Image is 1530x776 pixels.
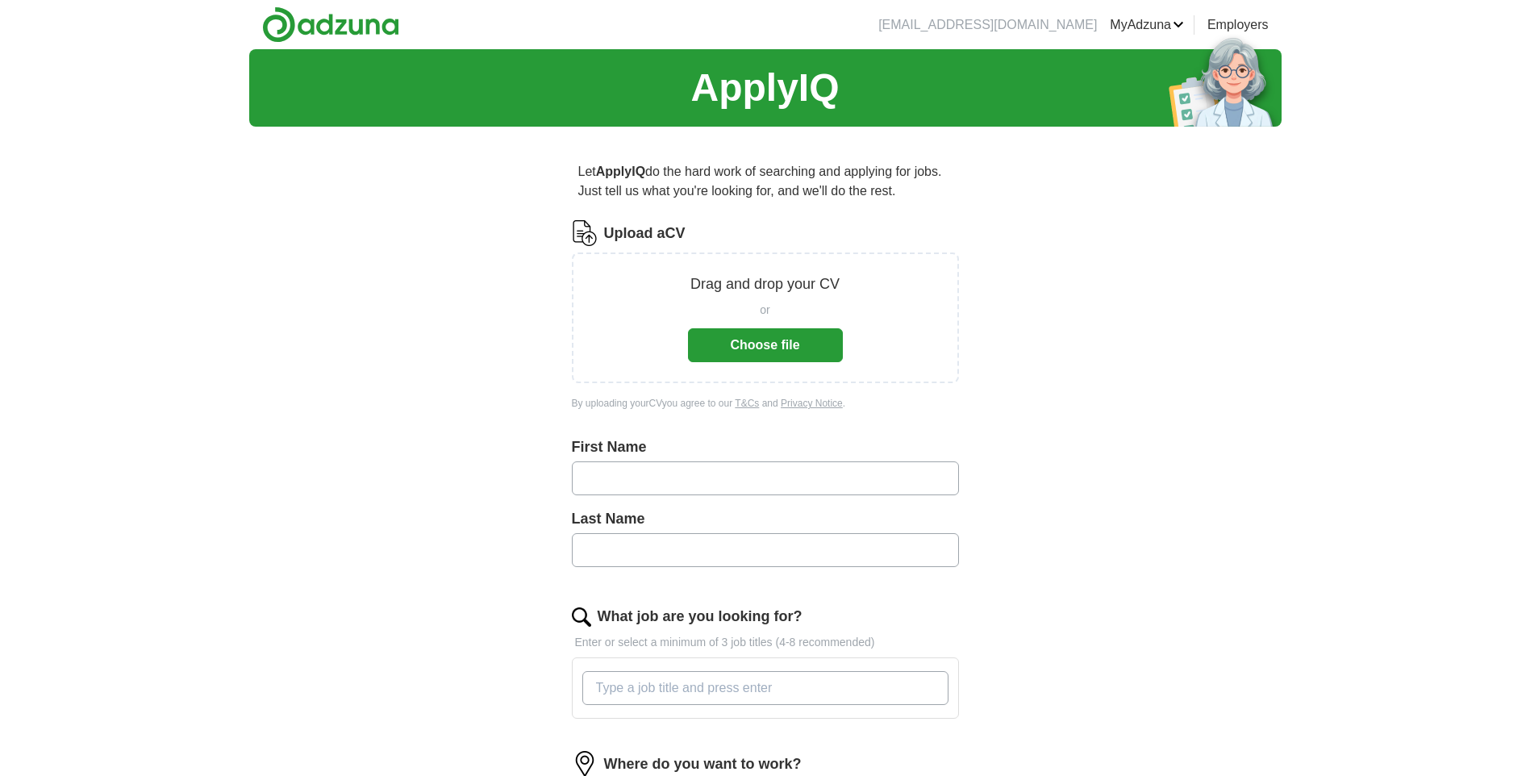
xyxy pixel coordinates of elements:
[572,156,959,207] p: Let do the hard work of searching and applying for jobs. Just tell us what you're looking for, an...
[604,223,686,244] label: Upload a CV
[572,396,959,411] div: By uploading your CV you agree to our and .
[572,508,959,530] label: Last Name
[760,302,769,319] span: or
[688,328,843,362] button: Choose file
[878,15,1097,35] li: [EMAIL_ADDRESS][DOMAIN_NAME]
[572,607,591,627] img: search.png
[572,436,959,458] label: First Name
[596,165,645,178] strong: ApplyIQ
[598,606,803,628] label: What job are you looking for?
[690,273,840,295] p: Drag and drop your CV
[735,398,759,409] a: T&Cs
[690,59,839,117] h1: ApplyIQ
[1110,15,1184,35] a: MyAdzuna
[572,634,959,651] p: Enter or select a minimum of 3 job titles (4-8 recommended)
[604,753,802,775] label: Where do you want to work?
[781,398,843,409] a: Privacy Notice
[572,220,598,246] img: CV Icon
[262,6,399,43] img: Adzuna logo
[582,671,948,705] input: Type a job title and press enter
[1207,15,1269,35] a: Employers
